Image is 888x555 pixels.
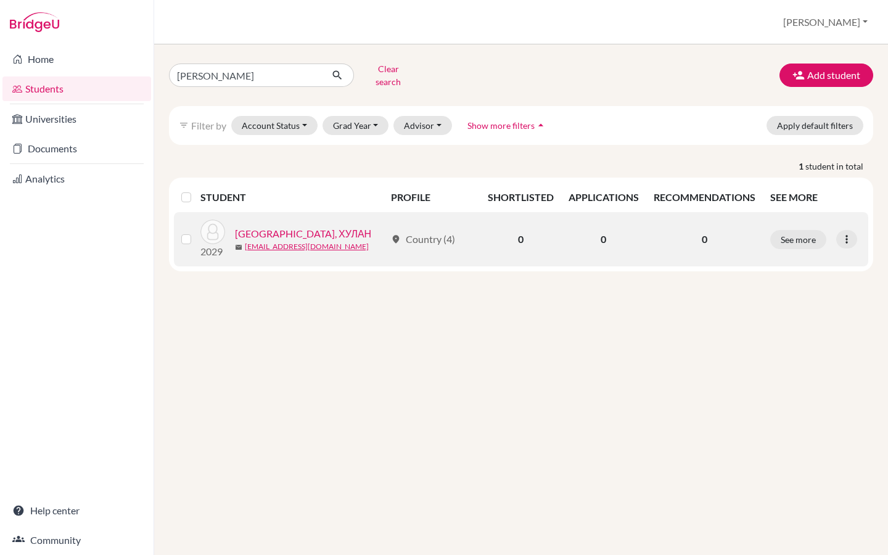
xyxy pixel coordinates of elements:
i: arrow_drop_up [535,119,547,131]
td: 0 [561,212,646,266]
a: Help center [2,498,151,523]
a: Community [2,528,151,553]
th: RECOMMENDATIONS [646,183,763,212]
span: location_on [391,234,401,244]
strong: 1 [799,160,805,173]
button: [PERSON_NAME] [778,10,873,34]
button: Add student [779,64,873,87]
button: Apply default filters [767,116,863,135]
button: Advisor [393,116,452,135]
button: Show more filtersarrow_drop_up [457,116,557,135]
button: Account Status [231,116,318,135]
th: SHORTLISTED [480,183,561,212]
a: Analytics [2,166,151,191]
img: Цогбадрах, ХУЛАН [200,220,225,244]
th: SEE MORE [763,183,868,212]
a: Home [2,47,151,72]
td: 0 [480,212,561,266]
a: Students [2,76,151,101]
a: Universities [2,107,151,131]
span: Filter by [191,120,226,131]
th: PROFILE [384,183,480,212]
p: 2029 [200,244,225,259]
div: Country (4) [391,232,455,247]
th: STUDENT [200,183,384,212]
span: Show more filters [467,120,535,131]
a: Documents [2,136,151,161]
th: APPLICATIONS [561,183,646,212]
a: [GEOGRAPHIC_DATA], ХУЛАН [235,226,371,241]
button: See more [770,230,826,249]
input: Find student by name... [169,64,322,87]
span: student in total [805,160,873,173]
span: mail [235,244,242,251]
img: Bridge-U [10,12,59,32]
button: Clear search [354,59,422,91]
button: Grad Year [323,116,389,135]
i: filter_list [179,120,189,130]
a: [EMAIL_ADDRESS][DOMAIN_NAME] [245,241,369,252]
p: 0 [654,232,755,247]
